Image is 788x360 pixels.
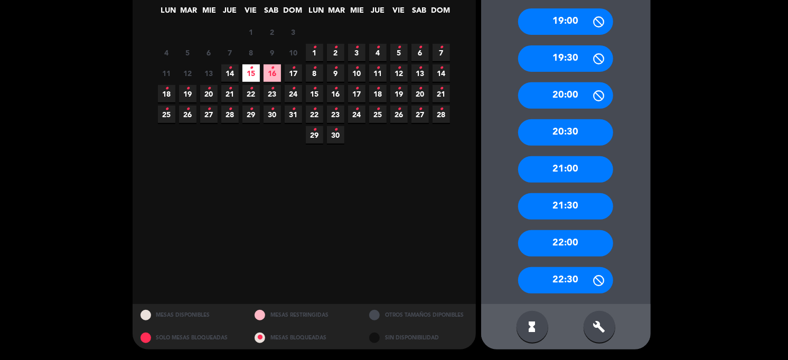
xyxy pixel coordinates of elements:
span: 11 [158,64,175,82]
i: • [270,60,274,77]
span: 2 [264,23,281,41]
span: 9 [327,64,344,82]
i: • [418,60,422,77]
span: 13 [200,64,218,82]
span: 19 [390,85,408,102]
span: 4 [158,44,175,61]
span: 3 [348,44,365,61]
i: • [270,101,274,118]
span: 26 [179,106,196,123]
span: 15 [306,85,323,102]
i: • [292,101,295,118]
span: JUE [369,4,387,22]
i: • [186,101,190,118]
span: 4 [369,44,387,61]
span: 16 [264,64,281,82]
i: • [207,80,211,97]
span: 14 [433,64,450,82]
i: • [313,101,316,118]
i: • [334,121,337,138]
span: 28 [221,106,239,123]
i: build [593,320,606,333]
span: 26 [390,106,408,123]
span: 5 [179,44,196,61]
span: 25 [369,106,387,123]
span: 15 [242,64,260,82]
i: hourglass_full [526,320,539,333]
i: • [249,101,253,118]
i: • [418,80,422,97]
span: 27 [200,106,218,123]
span: 7 [221,44,239,61]
i: • [397,80,401,97]
span: 7 [433,44,450,61]
span: DOM [283,4,301,22]
div: MESAS RESTRINGIDAS [247,304,361,327]
span: 17 [348,85,365,102]
span: 21 [221,85,239,102]
span: 18 [369,85,387,102]
span: LUN [160,4,177,22]
span: DOM [431,4,448,22]
div: SOLO MESAS BLOQUEADAS [133,327,247,349]
span: 10 [285,44,302,61]
span: 1 [242,23,260,41]
span: 24 [285,85,302,102]
i: • [439,39,443,56]
i: • [228,80,232,97]
i: • [418,101,422,118]
span: 31 [285,106,302,123]
span: MAR [180,4,198,22]
i: • [249,80,253,97]
span: 27 [411,106,429,123]
i: • [228,101,232,118]
div: 22:00 [518,230,613,257]
i: • [186,80,190,97]
span: 10 [348,64,365,82]
span: LUN [307,4,325,22]
div: MESAS BLOQUEADAS [247,327,361,349]
span: 20 [200,85,218,102]
i: • [355,60,359,77]
i: • [313,39,316,56]
span: 3 [285,23,302,41]
span: MAR [328,4,345,22]
span: 8 [306,64,323,82]
i: • [376,80,380,97]
span: 2 [327,44,344,61]
i: • [334,39,337,56]
i: • [228,60,232,77]
span: 24 [348,106,365,123]
span: 11 [369,64,387,82]
i: • [439,60,443,77]
i: • [313,80,316,97]
span: 6 [411,44,429,61]
div: MESAS DISPONIBLES [133,304,247,327]
span: 22 [306,106,323,123]
div: OTROS TAMAÑOS DIPONIBLES [361,304,476,327]
div: 19:00 [518,8,613,35]
i: • [292,80,295,97]
i: • [439,80,443,97]
i: • [270,80,274,97]
span: 12 [390,64,408,82]
i: • [292,60,295,77]
span: 23 [264,85,281,102]
i: • [313,121,316,138]
span: 30 [264,106,281,123]
i: • [355,39,359,56]
i: • [165,101,168,118]
i: • [334,101,337,118]
i: • [376,60,380,77]
span: 30 [327,126,344,144]
span: 22 [242,85,260,102]
span: 17 [285,64,302,82]
span: 20 [411,85,429,102]
span: 6 [200,44,218,61]
i: • [313,60,316,77]
span: SAB [410,4,428,22]
div: 21:30 [518,193,613,220]
i: • [165,80,168,97]
i: • [439,101,443,118]
span: 29 [242,106,260,123]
